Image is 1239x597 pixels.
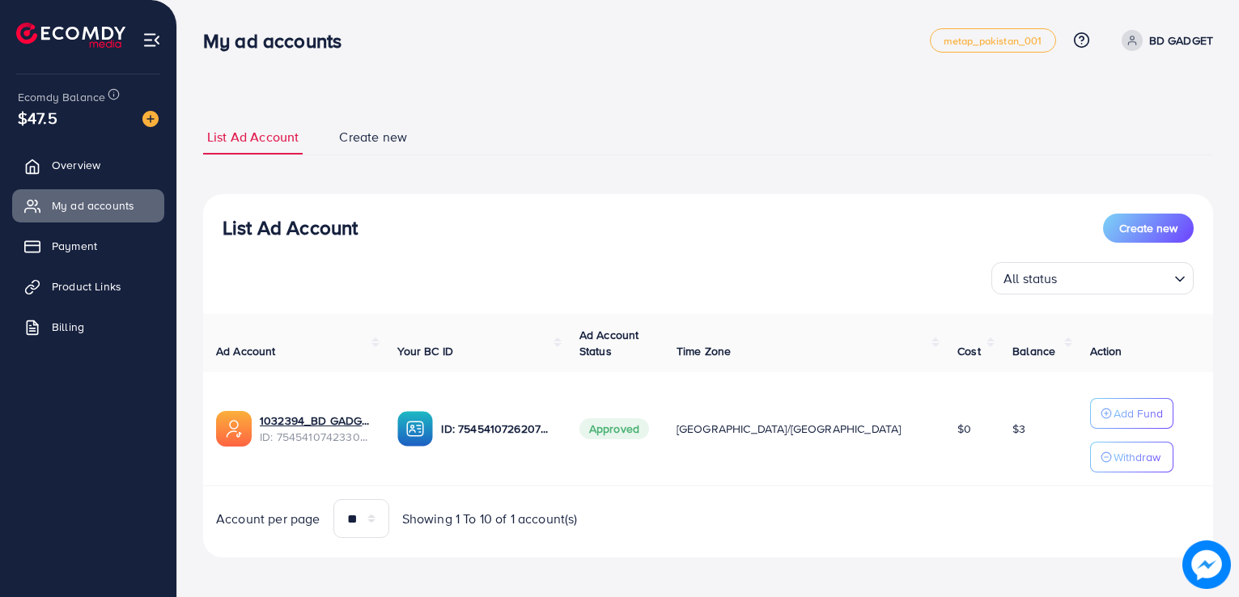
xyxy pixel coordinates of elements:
[52,157,100,173] span: Overview
[677,343,731,359] span: Time Zone
[223,216,358,239] h3: List Ad Account
[1012,421,1025,437] span: $3
[1149,31,1213,50] p: BD GADGET
[957,343,981,359] span: Cost
[1090,398,1173,429] button: Add Fund
[260,429,371,445] span: ID: 7545410742330425362
[216,510,320,528] span: Account per page
[991,262,1194,294] div: Search for option
[1114,404,1163,423] p: Add Fund
[1182,540,1231,589] img: image
[1012,343,1055,359] span: Balance
[579,327,639,359] span: Ad Account Status
[203,29,354,53] h3: My ad accounts
[397,343,453,359] span: Your BC ID
[579,418,649,439] span: Approved
[216,411,252,447] img: ic-ads-acc.e4c84228.svg
[12,230,164,262] a: Payment
[1114,447,1161,467] p: Withdraw
[1000,267,1061,290] span: All status
[207,128,299,146] span: List Ad Account
[18,106,57,129] span: $47.5
[12,189,164,222] a: My ad accounts
[441,419,553,438] p: ID: 7545410726207471617
[12,149,164,181] a: Overview
[260,413,371,429] a: 1032394_BD GADGET_1756802951053
[260,413,371,446] div: <span class='underline'>1032394_BD GADGET_1756802951053</span></br>7545410742330425362
[12,311,164,343] a: Billing
[16,23,125,48] img: logo
[339,128,407,146] span: Create new
[402,510,578,528] span: Showing 1 To 10 of 1 account(s)
[216,343,276,359] span: Ad Account
[52,278,121,294] span: Product Links
[52,319,84,335] span: Billing
[12,270,164,303] a: Product Links
[397,411,433,447] img: ic-ba-acc.ded83a64.svg
[18,89,105,105] span: Ecomdy Balance
[1090,343,1122,359] span: Action
[142,111,159,127] img: image
[1103,214,1194,243] button: Create new
[52,197,134,214] span: My ad accounts
[1119,220,1177,236] span: Create new
[142,31,161,49] img: menu
[944,36,1042,46] span: metap_pakistan_001
[52,238,97,254] span: Payment
[1063,264,1168,290] input: Search for option
[1090,442,1173,472] button: Withdraw
[677,421,902,437] span: [GEOGRAPHIC_DATA]/[GEOGRAPHIC_DATA]
[957,421,971,437] span: $0
[1115,30,1213,51] a: BD GADGET
[930,28,1056,53] a: metap_pakistan_001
